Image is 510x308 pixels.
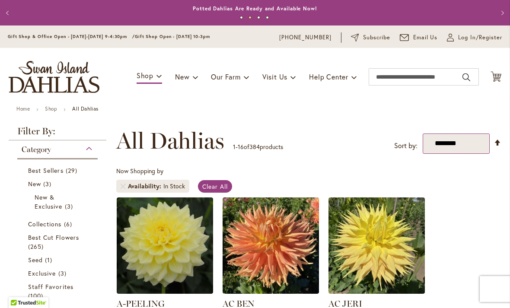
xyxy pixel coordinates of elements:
[65,202,75,211] span: 3
[233,140,283,154] p: - of products
[363,33,390,42] span: Subscribe
[394,138,418,154] label: Sort by:
[328,197,425,294] img: AC Jeri
[458,33,502,42] span: Log In/Register
[28,233,79,241] span: Best Cut Flowers
[175,72,189,81] span: New
[35,193,83,211] a: New &amp; Exclusive
[28,179,89,188] a: New
[28,256,43,264] span: Seed
[249,143,260,151] span: 384
[116,167,163,175] span: Now Shopping by
[66,166,80,175] span: 29
[9,61,99,93] a: store logo
[43,179,54,188] span: 3
[28,269,56,277] span: Exclusive
[8,34,135,39] span: Gift Shop & Office Open - [DATE]-[DATE] 9-4:30pm /
[28,283,73,291] span: Staff Favorites
[447,33,502,42] a: Log In/Register
[121,184,126,189] a: Remove Availability In Stock
[16,105,30,112] a: Home
[28,282,89,300] a: Staff Favorites
[6,277,31,302] iframe: Launch Accessibility Center
[238,143,244,151] span: 16
[223,197,319,294] img: AC BEN
[233,143,236,151] span: 1
[193,5,317,12] a: Potted Dahlias Are Ready and Available Now!
[22,145,51,154] span: Category
[117,287,213,295] a: A-Peeling
[413,33,438,42] span: Email Us
[28,255,89,264] a: Seed
[117,197,213,294] img: A-Peeling
[28,269,89,278] a: Exclusive
[137,71,153,80] span: Shop
[45,105,57,112] a: Shop
[28,233,89,251] a: Best Cut Flowers
[279,33,331,42] a: [PHONE_NUMBER]
[240,16,243,19] button: 1 of 4
[28,219,89,229] a: Collections
[72,105,99,112] strong: All Dahlias
[198,180,232,193] a: Clear All
[493,4,510,22] button: Next
[257,16,260,19] button: 3 of 4
[28,242,46,251] span: 265
[28,166,64,175] span: Best Sellers
[309,72,348,81] span: Help Center
[351,33,390,42] a: Subscribe
[223,287,319,295] a: AC BEN
[28,220,62,228] span: Collections
[9,127,106,140] strong: Filter By:
[28,166,89,175] a: Best Sellers
[262,72,287,81] span: Visit Us
[163,182,185,191] div: In Stock
[45,255,54,264] span: 1
[35,193,62,210] span: New & Exclusive
[400,33,438,42] a: Email Us
[58,269,69,278] span: 3
[266,16,269,19] button: 4 of 4
[211,72,240,81] span: Our Farm
[28,180,41,188] span: New
[249,16,252,19] button: 2 of 4
[28,291,45,300] span: 100
[328,287,425,295] a: AC Jeri
[128,182,163,191] span: Availability
[202,182,228,191] span: Clear All
[116,128,224,154] span: All Dahlias
[64,219,74,229] span: 6
[135,34,210,39] span: Gift Shop Open - [DATE] 10-3pm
